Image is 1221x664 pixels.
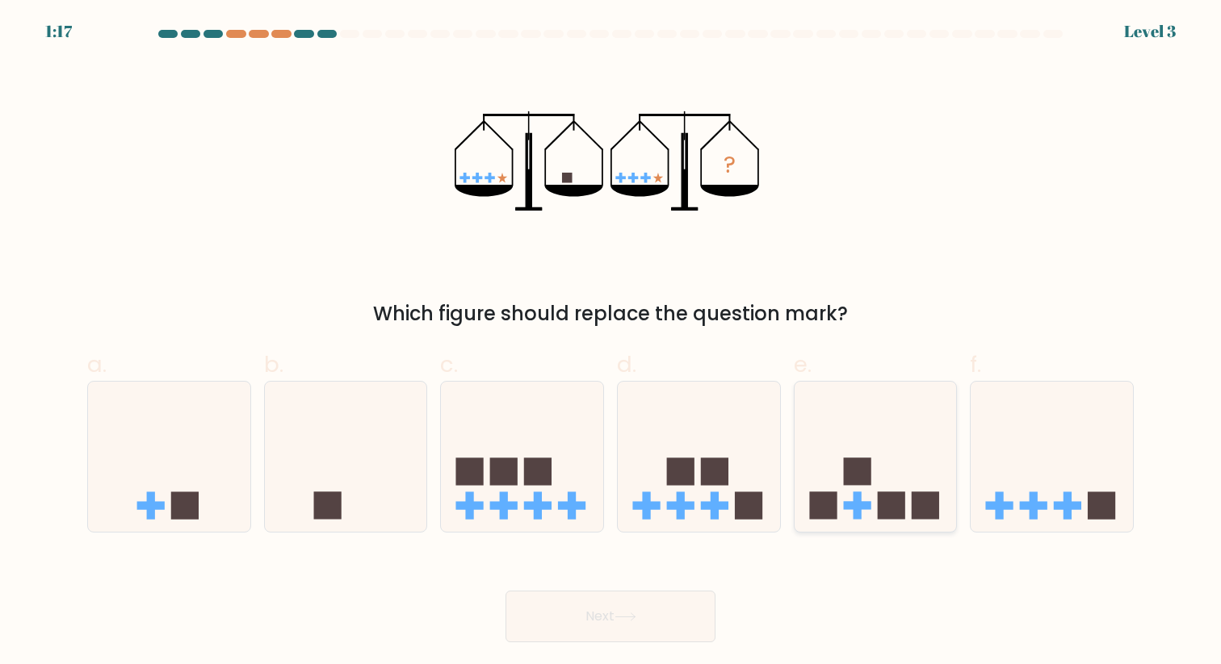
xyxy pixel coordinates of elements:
span: e. [794,349,812,380]
span: a. [87,349,107,380]
div: Level 3 [1124,19,1176,44]
span: d. [617,349,636,380]
span: c. [440,349,458,380]
span: f. [970,349,981,380]
span: b. [264,349,283,380]
button: Next [506,591,715,642]
tspan: ? [724,148,736,181]
div: 1:17 [45,19,72,44]
div: Which figure should replace the question mark? [97,299,1124,328]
